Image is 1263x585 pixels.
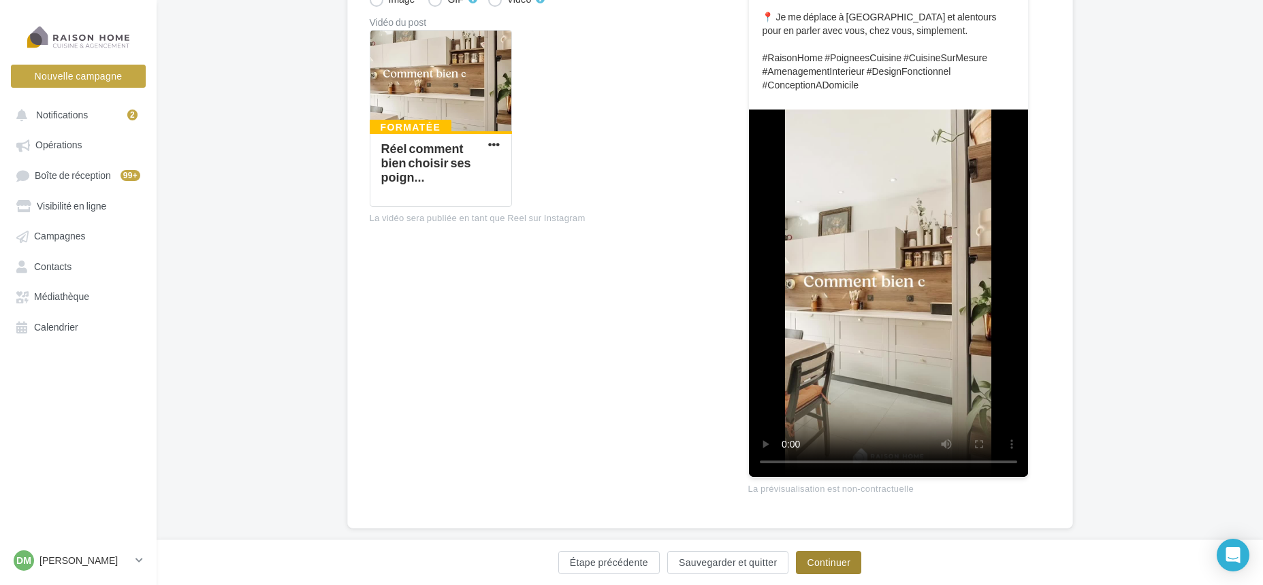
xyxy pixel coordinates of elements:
[558,551,660,574] button: Étape précédente
[370,212,726,224] div: La vidéo sera publiée en tant que Reel sur Instagram
[8,193,148,218] a: Visibilité en ligne
[8,163,148,188] a: Boîte de réception99+
[34,321,78,333] span: Calendrier
[1217,539,1249,571] div: Open Intercom Messenger
[8,284,148,308] a: Médiathèque
[11,548,146,573] a: DM [PERSON_NAME]
[796,551,861,574] button: Continuer
[34,261,71,272] span: Contacts
[8,314,148,339] a: Calendrier
[381,141,471,184] div: Réel comment bien choisir ses poign...
[34,231,86,242] span: Campagnes
[8,132,148,156] a: Opérations
[16,554,31,567] span: DM
[370,18,726,27] div: Vidéo du post
[8,102,143,127] button: Notifications 2
[35,139,82,151] span: Opérations
[370,120,452,135] div: Formatée
[121,170,140,181] div: 99+
[8,254,148,278] a: Contacts
[34,291,89,303] span: Médiathèque
[39,554,130,567] p: [PERSON_NAME]
[11,65,146,88] button: Nouvelle campagne
[127,110,138,120] div: 2
[35,169,111,181] span: Boîte de réception
[37,200,106,212] span: Visibilité en ligne
[748,478,1029,495] div: La prévisualisation est non-contractuelle
[667,551,788,574] button: Sauvegarder et quitter
[8,223,148,248] a: Campagnes
[36,109,88,120] span: Notifications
